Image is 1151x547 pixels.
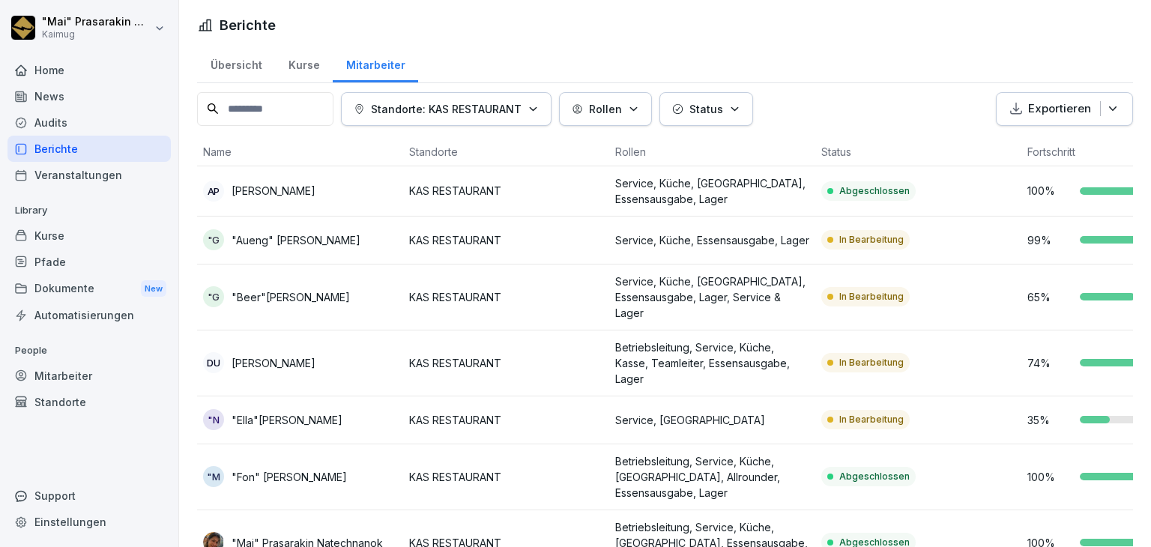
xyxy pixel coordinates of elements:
[1028,100,1091,118] p: Exportieren
[7,223,171,249] a: Kurse
[559,92,652,126] button: Rollen
[615,175,809,207] p: Service, Küche, [GEOGRAPHIC_DATA], Essensausgabe, Lager
[689,101,723,117] p: Status
[197,138,403,166] th: Name
[197,44,275,82] a: Übersicht
[232,469,347,485] p: "Fon" [PERSON_NAME]
[7,339,171,363] p: People
[7,199,171,223] p: Library
[7,136,171,162] a: Berichte
[203,229,224,250] div: "G
[609,138,815,166] th: Rollen
[7,302,171,328] a: Automatisierungen
[839,413,904,426] p: In Bearbeitung
[42,16,151,28] p: "Mai" Prasarakin Natechnanok
[275,44,333,82] a: Kurse
[615,339,809,387] p: Betriebsleitung, Service, Küche, Kasse, Teamleiter, Essensausgabe, Lager
[7,509,171,535] a: Einstellungen
[1027,232,1072,248] p: 99 %
[42,29,151,40] p: Kaimug
[409,469,603,485] p: KAS RESTAURANT
[659,92,753,126] button: Status
[615,273,809,321] p: Service, Küche, [GEOGRAPHIC_DATA], Essensausgabe, Lager, Service & Lager
[1027,412,1072,428] p: 35 %
[409,355,603,371] p: KAS RESTAURANT
[7,57,171,83] a: Home
[409,232,603,248] p: KAS RESTAURANT
[839,470,910,483] p: Abgeschlossen
[203,466,224,487] div: "M
[7,162,171,188] a: Veranstaltungen
[333,44,418,82] a: Mitarbeiter
[839,290,904,303] p: In Bearbeitung
[1027,355,1072,371] p: 74 %
[996,92,1133,126] button: Exportieren
[1027,469,1072,485] p: 100 %
[839,233,904,247] p: In Bearbeitung
[7,275,171,303] a: DokumenteNew
[615,412,809,428] p: Service, [GEOGRAPHIC_DATA]
[7,363,171,389] a: Mitarbeiter
[203,409,224,430] div: "N
[232,183,315,199] p: [PERSON_NAME]
[141,280,166,297] div: New
[7,275,171,303] div: Dokumente
[815,138,1021,166] th: Status
[220,15,276,35] h1: Berichte
[203,352,224,373] div: DU
[839,356,904,369] p: In Bearbeitung
[7,109,171,136] a: Audits
[589,101,622,117] p: Rollen
[232,412,342,428] p: "Ella"[PERSON_NAME]
[615,232,809,248] p: Service, Küche, Essensausgabe, Lager
[403,138,609,166] th: Standorte
[839,184,910,198] p: Abgeschlossen
[203,286,224,307] div: "G
[232,355,315,371] p: [PERSON_NAME]
[7,389,171,415] a: Standorte
[232,289,350,305] p: "Beer"[PERSON_NAME]
[7,249,171,275] a: Pfade
[615,453,809,501] p: Betriebsleitung, Service, Küche, [GEOGRAPHIC_DATA], Allrounder, Essensausgabe, Lager
[341,92,552,126] button: Standorte: KAS RESTAURANT
[203,181,224,202] div: AP
[409,289,603,305] p: KAS RESTAURANT
[409,412,603,428] p: KAS RESTAURANT
[7,483,171,509] div: Support
[1027,183,1072,199] p: 100 %
[371,101,522,117] p: Standorte: KAS RESTAURANT
[409,183,603,199] p: KAS RESTAURANT
[232,232,360,248] p: "Aueng" [PERSON_NAME]
[1027,289,1072,305] p: 65 %
[7,83,171,109] a: News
